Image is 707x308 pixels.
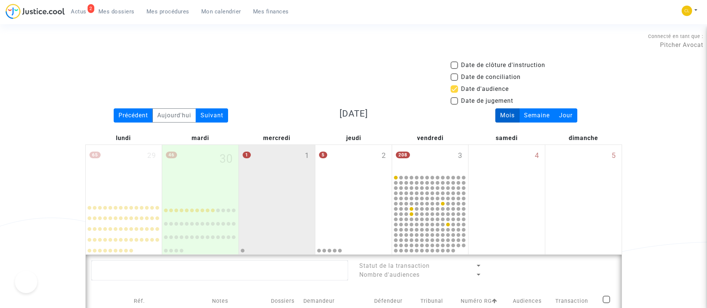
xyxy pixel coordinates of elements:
a: Mes dossiers [92,6,141,17]
div: lundi septembre 29, 65 events, click to expand [86,145,162,199]
img: jc-logo.svg [6,4,65,19]
div: Suivant [196,108,228,123]
span: Date d'audience [461,85,509,93]
span: Date de conciliation [461,73,521,82]
img: 6fca9af68d76bfc0a5525c74dfee314f [682,6,692,16]
span: 4 [535,150,539,161]
h3: [DATE] [268,108,439,119]
a: Mes procédures [141,6,195,17]
div: mercredi octobre 1, One event, click to expand [239,145,315,199]
span: 5 [612,150,616,161]
div: Semaine [519,108,555,123]
div: jeudi octobre 2, 5 events, click to expand [315,145,392,199]
div: samedi octobre 4 [468,145,545,254]
div: lundi [85,132,162,145]
div: samedi [468,132,545,145]
iframe: Help Scout Beacon - Open [15,271,37,293]
div: mardi septembre 30, 46 events, click to expand [162,145,239,199]
div: mercredi [239,132,315,145]
span: Date de clôture d'instruction [461,61,545,70]
div: vendredi octobre 3, 208 events, click to expand [392,145,468,174]
div: mardi [162,132,239,145]
span: 208 [396,152,410,158]
span: 1 [305,150,309,161]
span: 1 [243,152,251,158]
span: Mes dossiers [98,8,135,15]
div: 2 [88,4,94,13]
span: Statut de la transaction [359,262,430,269]
span: Date de jugement [461,96,513,105]
span: Mes procédures [146,8,189,15]
span: 2 [382,150,386,161]
span: 3 [458,150,463,161]
div: Jour [554,108,577,123]
span: 30 [220,150,233,168]
span: 5 [319,152,327,158]
span: Mes finances [253,8,289,15]
a: 2Actus [65,6,92,17]
span: Mon calendrier [201,8,241,15]
span: 65 [89,152,101,158]
div: dimanche [545,132,622,145]
span: 46 [166,152,177,158]
div: Mois [495,108,520,123]
div: jeudi [315,132,392,145]
a: Mes finances [247,6,295,17]
span: Nombre d'audiences [359,271,420,278]
div: vendredi [392,132,468,145]
a: Mon calendrier [195,6,247,17]
div: Aujourd'hui [152,108,196,123]
span: 29 [147,150,156,161]
div: Précédent [114,108,153,123]
span: Actus [71,8,86,15]
span: Connecté en tant que : [648,34,703,39]
div: dimanche octobre 5 [545,145,622,254]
